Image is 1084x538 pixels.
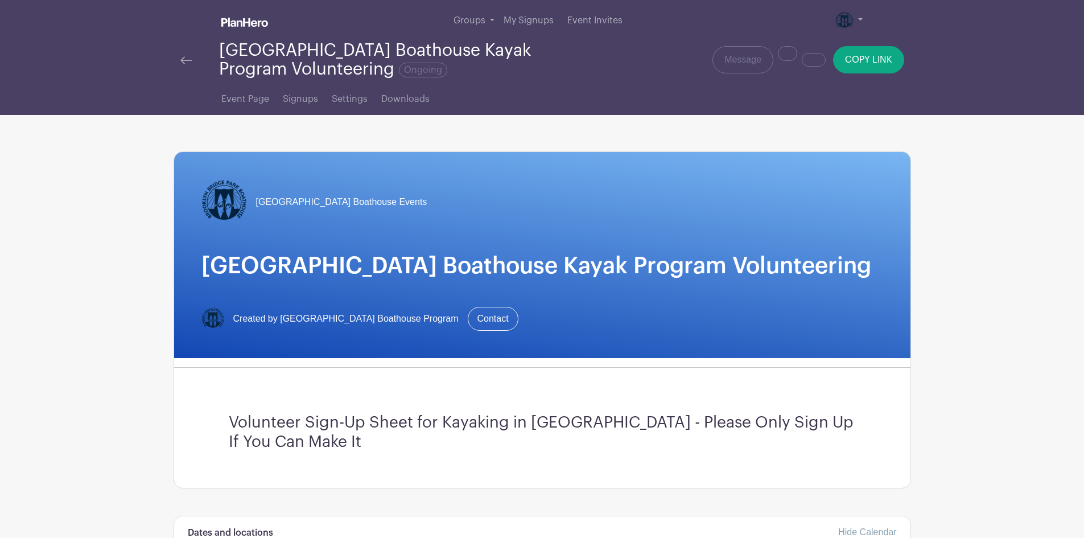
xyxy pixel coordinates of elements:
[256,195,427,209] span: [GEOGRAPHIC_DATA] Boathouse Events
[221,79,269,115] a: Event Page
[504,16,554,25] span: My Signups
[201,252,883,280] h1: [GEOGRAPHIC_DATA] Boathouse Kayak Program Volunteering
[567,16,623,25] span: Event Invites
[845,55,892,64] span: COPY LINK
[838,527,896,537] a: Hide Calendar
[219,41,588,79] div: [GEOGRAPHIC_DATA] Boathouse Kayak Program Volunteering
[180,56,192,64] img: back-arrow-29a5d9b10d5bd6ae65dc969a981735edf675c4d7a1fe02e03b50dbd4ba3cdb55.svg
[332,79,368,115] a: Settings
[221,18,268,27] img: logo_white-6c42ec7e38ccf1d336a20a19083b03d10ae64f83f12c07503d8b9e83406b4c7d.svg
[283,79,318,115] a: Signups
[229,413,856,451] h3: Volunteer Sign-Up Sheet for Kayaking in [GEOGRAPHIC_DATA] - Please Only Sign Up If You Can Make It
[399,63,447,77] span: Ongoing
[468,307,518,331] a: Contact
[283,92,318,106] span: Signups
[332,92,368,106] span: Settings
[201,307,224,330] img: Logo-Title.png
[724,53,761,67] span: Message
[712,46,773,73] a: Message
[454,16,485,25] span: Groups
[381,92,430,106] span: Downloads
[381,79,430,115] a: Downloads
[233,312,459,326] span: Created by [GEOGRAPHIC_DATA] Boathouse Program
[833,46,904,73] button: COPY LINK
[835,11,854,30] img: Logo-Title.png
[201,179,247,225] img: Logo-Title.png
[221,92,269,106] span: Event Page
